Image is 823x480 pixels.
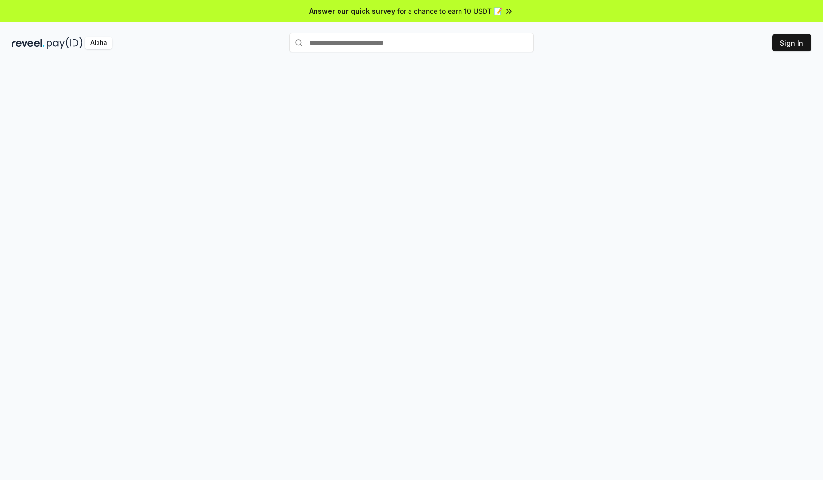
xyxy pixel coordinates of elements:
[309,6,395,16] span: Answer our quick survey
[397,6,502,16] span: for a chance to earn 10 USDT 📝
[12,37,45,49] img: reveel_dark
[772,34,811,51] button: Sign In
[85,37,112,49] div: Alpha
[47,37,83,49] img: pay_id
